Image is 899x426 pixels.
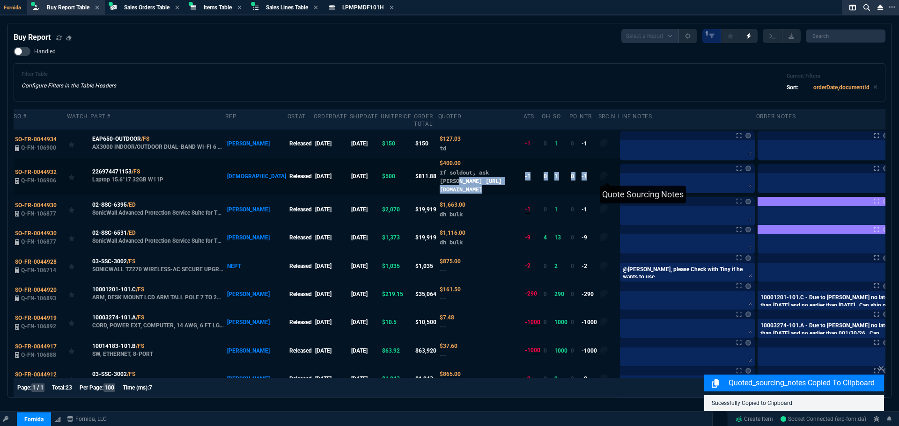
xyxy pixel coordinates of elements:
span: LPMPMDF101H [342,4,384,11]
nx-icon: Close Tab [175,4,179,12]
span: 0 [544,319,547,325]
td: Released [287,252,314,280]
div: ATS [523,113,534,120]
a: /FS [132,167,140,176]
p: Configure Filters in the Table Headers [22,81,116,90]
span: 1 [705,30,708,37]
td: Released [287,224,314,252]
td: 1000 [553,336,569,364]
span: 0 [571,140,574,147]
td: $2,070 [381,195,414,224]
span: SO-FR-0044912 [15,371,57,378]
td: [DATE] [314,308,350,336]
span: Q-FN-106877 [21,210,56,217]
td: [PERSON_NAME] [225,195,287,224]
span: SO-FR-0044930 [15,230,57,237]
td: -290 [580,280,598,308]
td: $219.15 [381,280,414,308]
td: 2 [553,252,569,280]
abbr: Quoted Cost and Sourcing Notes [438,113,462,120]
div: -1000 [525,318,540,327]
span: 10014183-101.B [92,342,136,350]
span: -- [440,352,446,359]
p: SonicWall Advanced Protection Service Suite for TZ470, 3 Years [92,209,224,217]
span: 10001201-101.C [92,285,136,294]
span: Q-FN-106888 [21,352,56,358]
td: [DATE] [350,252,381,280]
td: $500 [381,158,414,195]
div: Add to Watchlist [68,203,89,216]
span: 7 [149,385,152,391]
td: $10.5 [381,308,414,336]
span: Q-FN-106900 [21,144,56,151]
td: [DATE] [350,280,381,308]
span: -- [440,267,446,274]
span: dh bulk [440,238,463,245]
div: Add to Watchlist [68,170,89,183]
div: SO # [14,113,26,120]
td: -1 [580,130,598,158]
span: 0 [571,234,574,241]
td: [DATE] [314,280,350,308]
span: Items Table [204,4,232,11]
td: 290 [553,280,569,308]
td: [DATE] [350,336,381,364]
td: Released [287,195,314,224]
div: Line Notes [618,113,652,120]
span: Fornida [4,5,25,11]
td: ARM, DESK MOUNT LCD ARM TALL POLE 7 TO 20 LBS WEIGHT CAPACITY POLISHED ALUMINUM [90,280,225,308]
span: 0 [571,206,574,213]
td: Released [287,308,314,336]
div: -1000 [525,346,540,355]
span: Per Page: [80,385,103,391]
td: [DATE] [314,252,350,280]
nx-icon: Close Tab [314,4,318,12]
span: Quoted Cost [440,202,465,208]
a: /FS [127,257,135,266]
td: [DATE] [350,195,381,224]
td: -1 [580,195,598,224]
div: Add to Watchlist [68,316,89,329]
td: 1 [553,158,569,195]
td: SW, ETHERNET, 8-PORT [90,336,225,364]
td: $63.92 [381,336,414,364]
span: SO-FR-0044930 [15,202,57,209]
a: /FS [136,313,144,322]
span: Sales Lines Table [266,4,308,11]
p: AX3000 INDOOR/OUTDOOR DUAL-BAND WI-FI 6 ACCESS POINT,IEEE802.11ax/ac/n/g/b/a,1Gig Ethernet [92,143,224,151]
td: [DATE] [314,158,350,195]
span: -- [440,323,446,330]
div: PO [569,113,577,120]
td: CORD, POWER EXT, COMPUTER, 14 AWG, 6 FT LG, IEC 60320 C13 TO IEC 60320 C14, PVC, BLACK [90,308,225,336]
td: $1,373 [381,224,414,252]
span: SO-FR-0044928 [15,259,57,265]
td: -1000 [580,336,598,364]
span: SO-FR-0044920 [15,287,57,293]
span: EAP650-OUTDOOR [92,135,141,143]
td: -1 [580,158,598,195]
nx-icon: Close Tab [237,4,242,12]
a: /FS [136,342,144,350]
a: /ED [127,229,136,237]
p: SONICWALL TZ270 WIRELESS-AC SECURE UPGRADE ADVANCED EDITION 3YR [92,266,224,273]
td: [PERSON_NAME] [225,308,287,336]
h6: Current Filters [787,73,877,79]
span: 0 [544,206,547,213]
td: 13 [553,224,569,252]
a: msbcCompanyName [64,415,110,423]
td: $1,035 [414,252,438,280]
span: Q-FN-106906 [21,177,56,184]
span: Total: [52,385,66,391]
a: oHLiiBpsq_X_bUbRAAAL [781,415,866,423]
td: [PERSON_NAME] [225,365,287,393]
td: [DATE] [350,365,381,393]
td: -1000 [580,308,598,336]
span: 0 [544,173,547,180]
td: -2 [580,365,598,393]
td: -2 [580,252,598,280]
td: [DATE] [314,195,350,224]
span: Quoted Cost [440,136,461,142]
p: quoted_sourcing_notes Copied to Clipboard [729,377,882,389]
span: 1 / 1 [31,384,44,392]
td: Released [287,280,314,308]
